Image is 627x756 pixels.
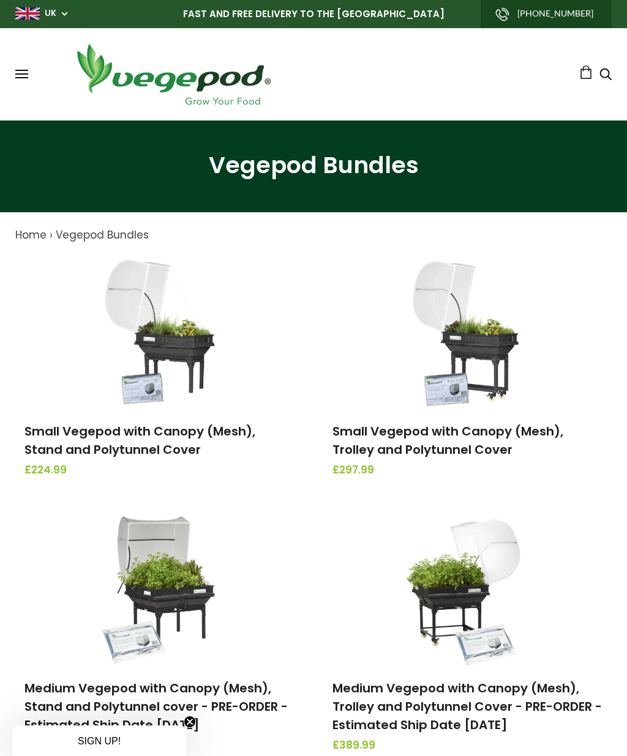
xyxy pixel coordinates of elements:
[15,7,40,20] img: gb_large.png
[96,513,224,665] img: Medium Vegepod with Canopy (Mesh), Stand and Polytunnel cover - PRE-ORDER - Estimated Ship Date A...
[404,513,532,665] img: Medium Vegepod with Canopy (Mesh), Trolley and Polytunnel Cover - PRE-ORDER - Estimated Ship Date...
[50,228,53,242] span: ›
[96,256,224,409] img: Small Vegepod with Canopy (Mesh), Stand and Polytunnel Cover
[24,680,288,733] a: Medium Vegepod with Canopy (Mesh), Stand and Polytunnel cover - PRE-ORDER - Estimated Ship Date [...
[78,736,121,746] span: SIGN UP!
[184,716,196,728] button: Close teaser
[56,228,149,242] a: Vegepod Bundles
[332,423,563,458] a: Small Vegepod with Canopy (Mesh), Trolley and Polytunnel Cover
[332,738,603,754] span: £389.99
[45,7,56,20] a: UK
[332,680,602,733] a: Medium Vegepod with Canopy (Mesh), Trolley and Polytunnel Cover - PRE-ORDER - Estimated Ship Date...
[15,151,612,179] h1: Vegepod Bundles
[15,228,47,242] a: Home
[66,40,280,108] img: Vegepod
[24,462,295,478] span: £224.99
[332,462,603,478] span: £297.99
[24,423,255,458] a: Small Vegepod with Canopy (Mesh), Stand and Polytunnel Cover
[404,256,532,409] img: Small Vegepod with Canopy (Mesh), Trolley and Polytunnel Cover
[599,69,612,82] a: Search
[12,725,186,756] div: SIGN UP!Close teaser
[15,228,612,243] nav: breadcrumbs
